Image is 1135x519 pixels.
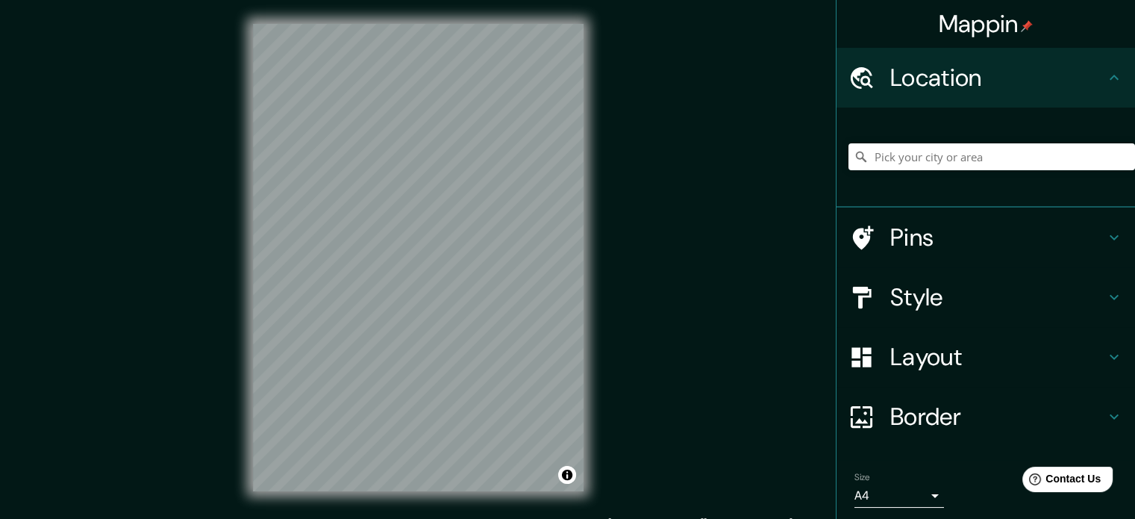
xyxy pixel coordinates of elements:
[939,9,1034,39] h4: Mappin
[848,143,1135,170] input: Pick your city or area
[1021,20,1033,32] img: pin-icon.png
[837,267,1135,327] div: Style
[1002,461,1119,503] iframe: Help widget launcher
[558,466,576,484] button: Toggle attribution
[890,223,1105,252] h4: Pins
[837,208,1135,267] div: Pins
[837,48,1135,108] div: Location
[854,484,944,508] div: A4
[890,282,1105,312] h4: Style
[253,24,584,491] canvas: Map
[890,402,1105,432] h4: Border
[837,387,1135,447] div: Border
[890,342,1105,372] h4: Layout
[837,327,1135,387] div: Layout
[854,471,870,484] label: Size
[890,63,1105,93] h4: Location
